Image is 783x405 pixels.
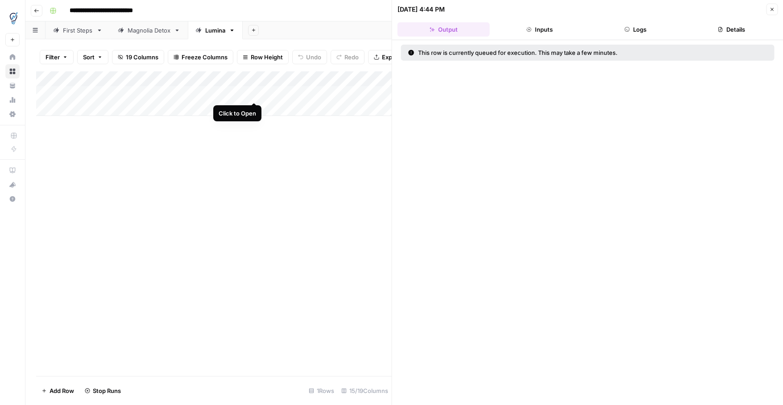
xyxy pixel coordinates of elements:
[5,163,20,178] a: AirOps Academy
[5,93,20,107] a: Usage
[188,21,243,39] a: Lumina
[93,386,121,395] span: Stop Runs
[251,53,283,62] span: Row Height
[5,50,20,64] a: Home
[344,53,359,62] span: Redo
[128,26,170,35] div: Magnolia Detox
[398,22,490,37] button: Output
[382,53,414,62] span: Export CSV
[219,109,256,118] div: Click to Open
[205,26,225,35] div: Lumina
[305,384,338,398] div: 1 Rows
[5,107,20,121] a: Settings
[338,384,392,398] div: 15/19 Columns
[50,386,74,395] span: Add Row
[5,79,20,93] a: Your Data
[46,53,60,62] span: Filter
[83,53,95,62] span: Sort
[398,5,445,14] div: [DATE] 4:44 PM
[110,21,188,39] a: Magnolia Detox
[306,53,321,62] span: Undo
[292,50,327,64] button: Undo
[5,64,20,79] a: Browse
[237,50,289,64] button: Row Height
[5,10,21,26] img: TDI Content Team Logo
[685,22,778,37] button: Details
[331,50,365,64] button: Redo
[79,384,126,398] button: Stop Runs
[368,50,419,64] button: Export CSV
[182,53,228,62] span: Freeze Columns
[408,48,692,57] div: This row is currently queued for execution. This may take a few minutes.
[493,22,586,37] button: Inputs
[5,178,20,192] button: What's new?
[46,21,110,39] a: First Steps
[5,7,20,29] button: Workspace: TDI Content Team
[6,178,19,191] div: What's new?
[589,22,682,37] button: Logs
[126,53,158,62] span: 19 Columns
[36,384,79,398] button: Add Row
[63,26,93,35] div: First Steps
[112,50,164,64] button: 19 Columns
[40,50,74,64] button: Filter
[5,192,20,206] button: Help + Support
[77,50,108,64] button: Sort
[168,50,233,64] button: Freeze Columns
